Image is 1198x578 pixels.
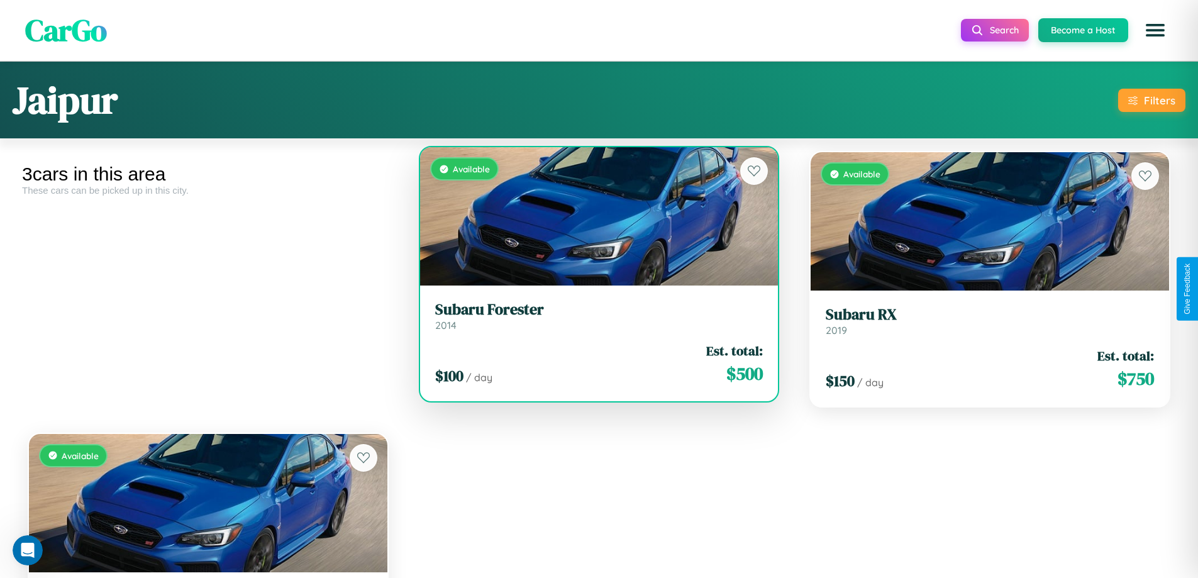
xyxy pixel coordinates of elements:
h1: Jaipur [13,74,118,126]
span: Available [843,169,880,179]
span: / day [857,376,884,389]
div: Filters [1144,94,1175,107]
span: $ 500 [726,361,763,386]
span: Search [990,25,1019,36]
div: These cars can be picked up in this city. [22,185,394,196]
span: 2014 [435,319,457,331]
span: Est. total: [706,342,763,360]
span: $ 100 [435,365,463,386]
a: Subaru Forester2014 [435,301,763,331]
button: Become a Host [1038,18,1128,42]
button: Search [961,19,1029,42]
iframe: Intercom live chat [13,535,43,565]
button: Filters [1118,89,1185,112]
div: Give Feedback [1183,264,1192,314]
h3: Subaru Forester [435,301,763,319]
span: Est. total: [1097,347,1154,365]
span: $ 150 [826,370,855,391]
span: 2019 [826,324,847,336]
span: / day [466,371,492,384]
span: $ 750 [1118,366,1154,391]
h3: Subaru RX [826,306,1154,324]
span: Available [62,450,99,461]
button: Open menu [1138,13,1173,48]
span: Available [453,164,490,174]
a: Subaru RX2019 [826,306,1154,336]
span: CarGo [25,9,107,51]
div: 3 cars in this area [22,164,394,185]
